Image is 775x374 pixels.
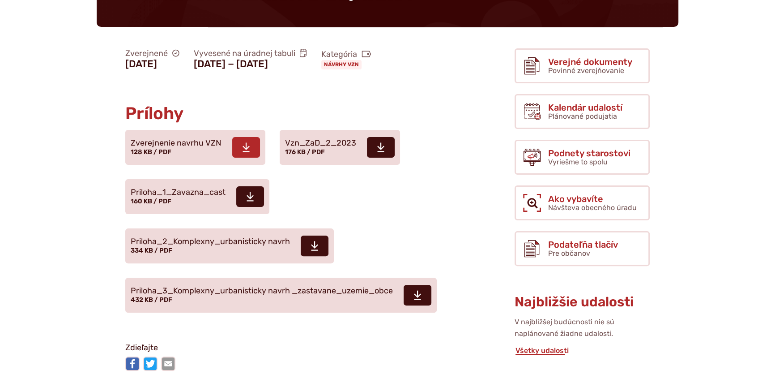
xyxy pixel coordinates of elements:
[131,198,171,205] span: 160 KB / PDF
[125,48,179,59] span: Zverejnené
[548,112,617,120] span: Plánované podujatia
[143,357,158,371] img: Zdieľať na Twitteri
[125,104,443,123] h2: Prílohy
[285,148,325,156] span: 176 KB / PDF
[321,60,362,69] a: Návrhy VZN
[515,295,650,310] h3: Najbližšie udalosti
[548,158,608,166] span: Vyriešme to spolu
[131,148,171,156] span: 128 KB / PDF
[194,48,307,59] span: Vyvesené na úradnej tabuli
[515,48,650,83] a: Verejné dokumenty Povinné zverejňovanie
[131,247,172,254] span: 334 KB / PDF
[548,240,618,249] span: Podateľňa tlačív
[194,58,307,70] figcaption: [DATE] − [DATE]
[321,49,371,60] span: Kategória
[131,237,290,246] span: Priloha_2_Komplexny_urbanisticky navrh
[548,249,590,258] span: Pre občanov
[548,148,630,158] span: Podnety starostovi
[515,140,650,175] a: Podnety starostovi Vyriešme to spolu
[131,139,221,148] span: Zverejnenie navrhu VZN
[515,231,650,266] a: Podateľňa tlačív Pre občanov
[548,203,637,212] span: Návšteva obecného úradu
[125,130,265,165] a: Zverejnenie navrhu VZN 128 KB / PDF
[131,188,226,197] span: Priloha_1_Zavazna_cast
[548,103,622,112] span: Kalendár udalostí
[548,66,624,75] span: Povinné zverejňovanie
[280,130,400,165] a: Vzn_ZaD_2_2023 176 KB / PDF
[515,94,650,129] a: Kalendár udalostí Plánované podujatia
[515,316,650,340] p: V najbližšej budúcnosti nie sú naplánované žiadne udalosti.
[125,228,334,263] a: Priloha_2_Komplexny_urbanisticky navrh 334 KB / PDF
[161,357,175,371] img: Zdieľať e-mailom
[548,194,637,204] span: Ako vybavíte
[515,185,650,220] a: Ako vybavíte Návšteva obecného úradu
[125,341,443,355] p: Zdieľajte
[548,57,632,67] span: Verejné dokumenty
[125,58,179,70] figcaption: [DATE]
[131,287,393,296] span: Priloha_3_Komplexny_urbanisticky navrh _zastavane_uzemie_obce
[131,296,172,304] span: 432 KB / PDF
[125,278,437,313] a: Priloha_3_Komplexny_urbanisticky navrh _zastavane_uzemie_obce 432 KB / PDF
[125,357,140,371] img: Zdieľať na Facebooku
[515,346,570,355] a: Všetky udalosti
[285,139,356,148] span: Vzn_ZaD_2_2023
[125,179,269,214] a: Priloha_1_Zavazna_cast 160 KB / PDF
